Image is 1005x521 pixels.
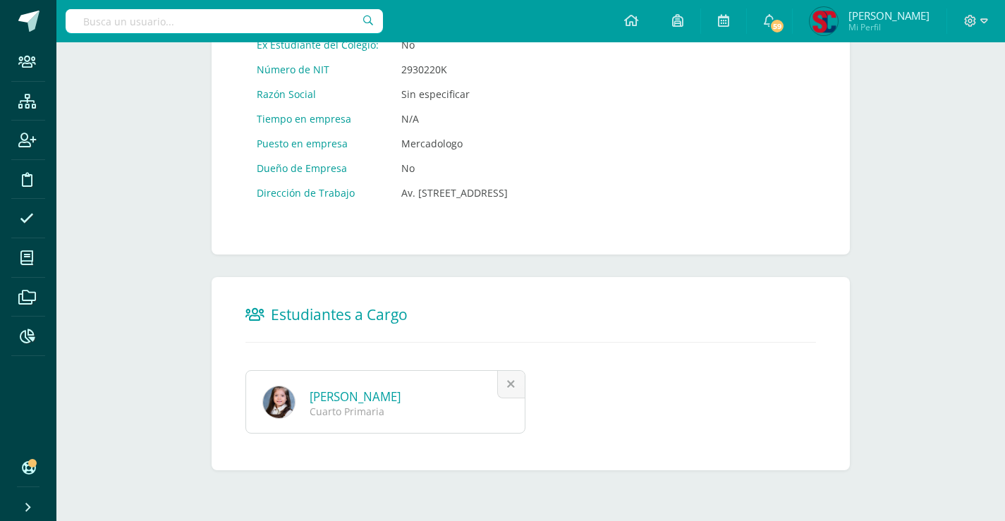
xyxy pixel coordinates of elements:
[848,21,930,33] span: Mi Perfil
[271,305,408,324] span: Estudiantes a Cargo
[390,131,519,156] td: Mercadologo
[390,106,519,131] td: N/A
[310,388,401,405] a: [PERSON_NAME]
[390,180,519,205] td: Av. [STREET_ADDRESS]
[769,18,785,34] span: 59
[390,32,519,57] td: No
[245,156,390,180] td: Dueño de Empresa
[310,405,500,418] div: Cuarto Primaria
[390,57,519,82] td: 2930220K
[245,32,390,57] td: Ex Estudiante del Colegio:
[245,106,390,131] td: Tiempo en empresa
[245,57,390,82] td: Número de NIT
[810,7,838,35] img: 26b5407555be4a9decb46f7f69f839ae.png
[245,180,390,205] td: Dirección de Trabajo
[245,82,390,106] td: Razón Social
[390,82,519,106] td: Sin especificar
[66,9,383,33] input: Busca un usuario...
[262,386,296,419] img: KB_8.JPG
[848,8,930,23] span: [PERSON_NAME]
[245,131,390,156] td: Puesto en empresa
[390,156,519,180] td: No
